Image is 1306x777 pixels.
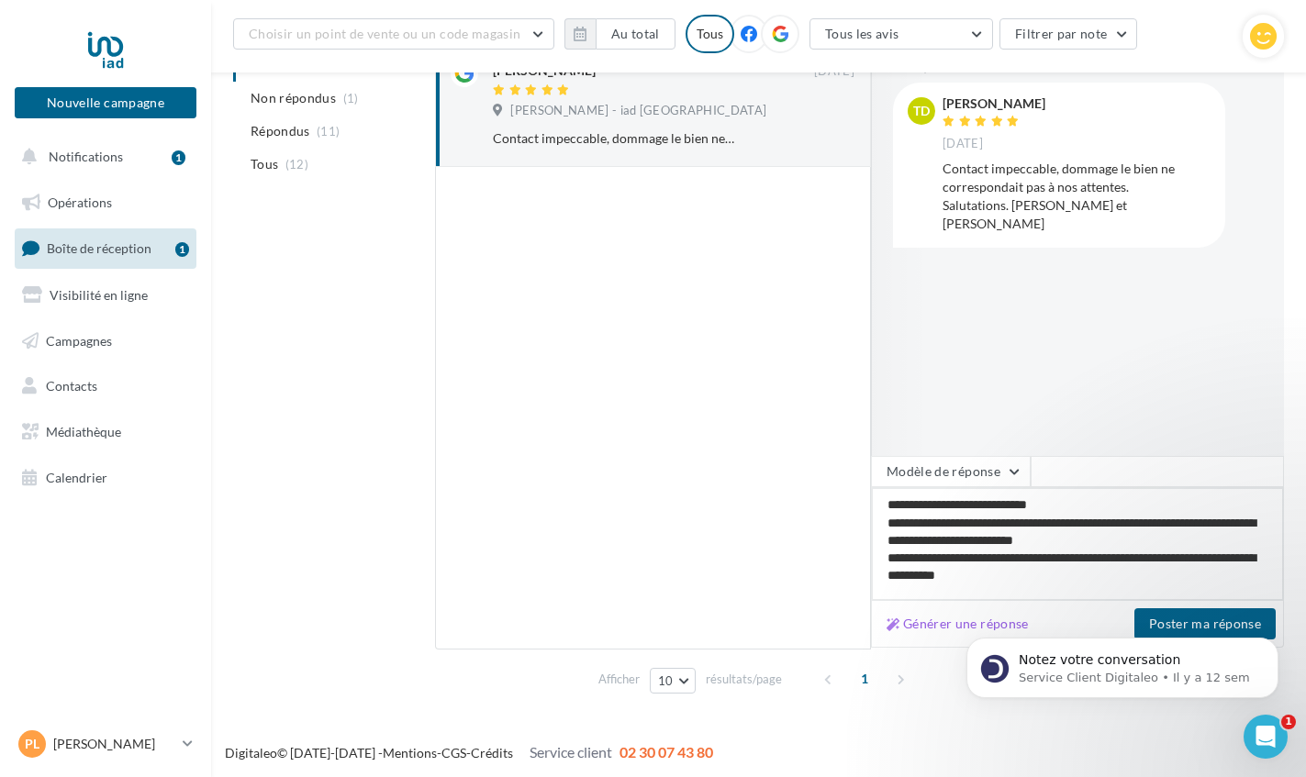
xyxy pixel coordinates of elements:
[15,727,196,761] a: PL [PERSON_NAME]
[939,599,1306,727] iframe: Intercom notifications message
[1244,715,1288,759] iframe: Intercom live chat
[317,124,340,139] span: (11)
[510,103,766,119] span: [PERSON_NAME] - iad [GEOGRAPHIC_DATA]
[11,138,193,176] button: Notifications 1
[251,155,278,173] span: Tous
[53,735,175,753] p: [PERSON_NAME]
[943,136,983,152] span: [DATE]
[175,242,189,257] div: 1
[850,664,879,694] span: 1
[285,157,308,172] span: (12)
[48,194,112,210] span: Opérations
[11,322,200,361] a: Campagnes
[47,240,151,256] span: Boîte de réception
[225,745,713,760] span: © [DATE]-[DATE] - - -
[49,149,123,164] span: Notifications
[46,332,112,348] span: Campagnes
[999,18,1138,50] button: Filtrer par note
[943,97,1045,110] div: [PERSON_NAME]
[871,456,1031,487] button: Modèle de réponse
[249,26,520,41] span: Choisir un point de vente ou un code magasin
[598,671,640,688] span: Afficher
[564,18,675,50] button: Au total
[809,18,993,50] button: Tous les avis
[879,613,1036,635] button: Générer une réponse
[686,15,734,53] div: Tous
[25,735,39,753] span: PL
[530,743,612,760] span: Service client
[251,89,336,107] span: Non répondus
[1281,715,1296,729] span: 1
[471,745,513,760] a: Crédits
[596,18,675,50] button: Au total
[15,87,196,118] button: Nouvelle campagne
[11,413,200,451] a: Médiathèque
[11,367,200,405] a: Contacts
[11,276,200,315] a: Visibilité en ligne
[172,150,185,165] div: 1
[46,378,97,394] span: Contacts
[11,228,200,268] a: Boîte de réception1
[11,459,200,497] a: Calendrier
[343,91,359,105] span: (1)
[620,743,713,760] span: 02 30 07 43 80
[11,183,200,222] a: Opérations
[706,671,782,688] span: résultats/page
[650,668,697,694] button: 10
[441,745,466,760] a: CGS
[46,470,107,485] span: Calendrier
[658,673,674,688] span: 10
[493,129,735,148] div: Contact impeccable, dommage le bien ne correspondait pas à nos attentes. Salutations. [PERSON_NAM...
[233,18,554,50] button: Choisir un point de vente ou un code magasin
[46,424,121,439] span: Médiathèque
[251,122,310,140] span: Répondus
[913,102,930,120] span: td
[383,745,437,760] a: Mentions
[50,287,148,303] span: Visibilité en ligne
[225,745,277,760] a: Digitaleo
[825,26,899,41] span: Tous les avis
[943,160,1211,233] div: Contact impeccable, dommage le bien ne correspondait pas à nos attentes. Salutations. [PERSON_NAM...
